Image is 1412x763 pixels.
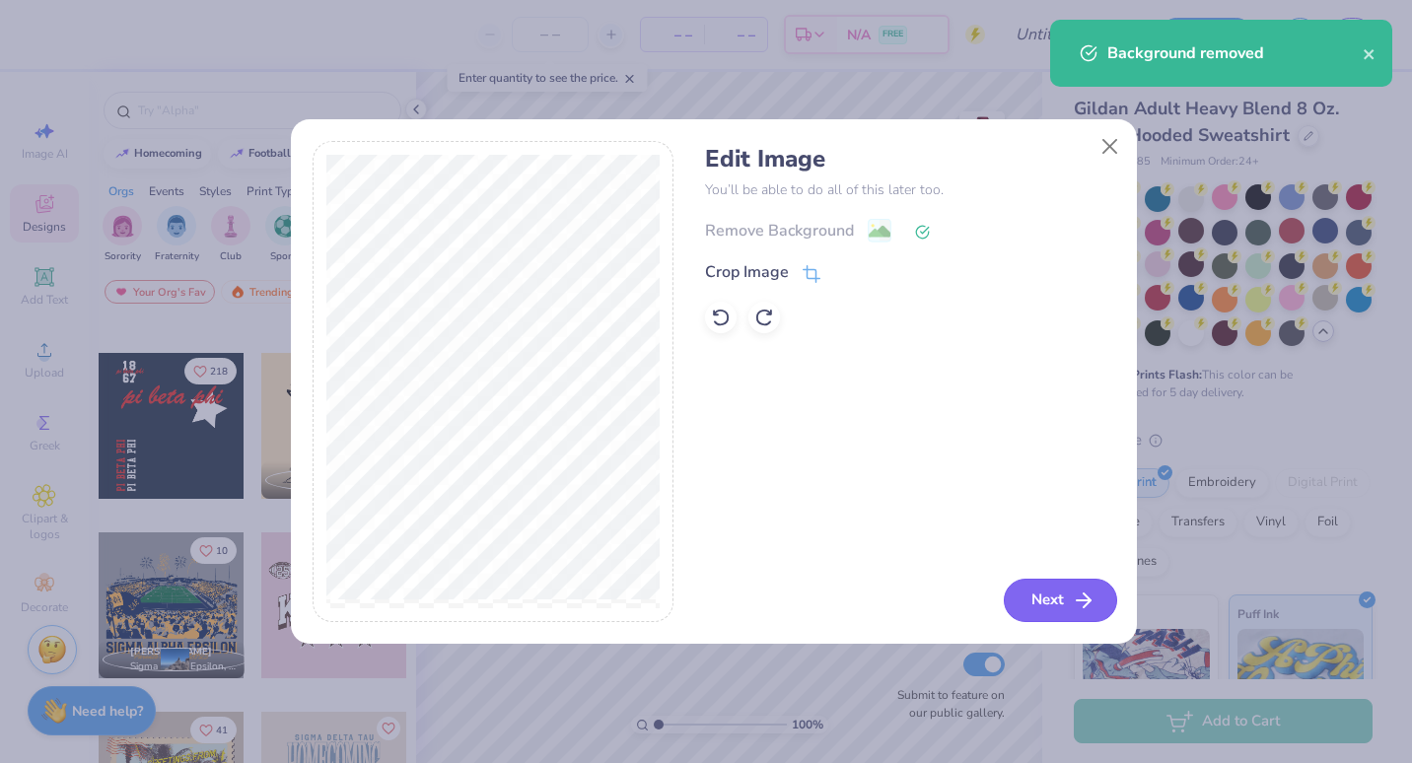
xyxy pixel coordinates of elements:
[705,179,1114,200] p: You’ll be able to do all of this later too.
[705,145,1114,173] h4: Edit Image
[1004,579,1117,622] button: Next
[1091,127,1128,165] button: Close
[705,260,789,284] div: Crop Image
[1107,41,1363,65] div: Background removed
[1363,41,1377,65] button: close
